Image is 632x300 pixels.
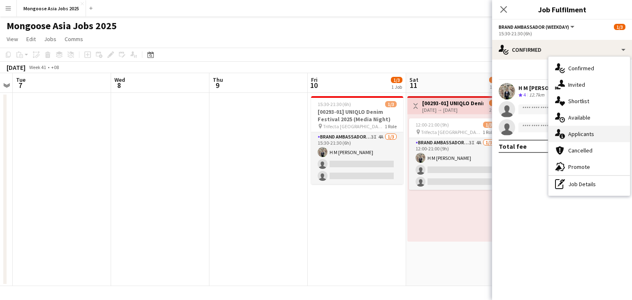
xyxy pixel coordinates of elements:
[7,35,18,43] span: View
[614,24,625,30] span: 1/3
[23,34,39,44] a: Edit
[44,35,56,43] span: Jobs
[27,64,48,70] span: Week 41
[409,138,501,190] app-card-role: Brand Ambassador (weekend)3I4A1/312:00-21:00 (9h)H M [PERSON_NAME]
[409,76,418,83] span: Sat
[311,132,403,184] app-card-role: Brand Ambassador (weekday)3I4A1/315:30-21:30 (6h)H M [PERSON_NAME]
[490,84,500,90] div: 1 Job
[422,99,483,107] h3: [00293-01] UNIQLO Denim Festival 2025
[16,76,26,83] span: Tue
[311,108,403,123] h3: [00293-01] UNIQLO Denim Festival 2025 (Media Night)
[385,123,397,129] span: 1 Role
[15,81,26,90] span: 7
[568,97,589,105] span: Shortlist
[489,106,501,113] div: 2 jobs
[527,92,546,99] div: 12.7km
[113,81,125,90] span: 8
[499,24,576,30] button: Brand Ambassador (weekday)
[408,81,418,90] span: 11
[568,114,590,121] span: Available
[489,100,501,106] span: 2/6
[483,122,495,128] span: 1/3
[311,76,318,83] span: Fri
[41,34,60,44] a: Jobs
[568,65,594,72] span: Confirmed
[7,20,117,32] h1: Mongoose Asia Jobs 2025
[51,64,59,70] div: +08
[318,101,351,107] span: 15:30-21:30 (6h)
[548,176,630,192] div: Job Details
[7,63,26,72] div: [DATE]
[492,40,632,60] div: Confirmed
[568,163,590,171] span: Promote
[26,35,36,43] span: Edit
[421,129,483,135] span: Trifecta [GEOGRAPHIC_DATA]
[385,101,397,107] span: 1/3
[310,81,318,90] span: 10
[416,122,449,128] span: 12:00-21:00 (9h)
[391,84,402,90] div: 1 Job
[211,81,223,90] span: 9
[311,96,403,184] app-job-card: 15:30-21:30 (6h)1/3[00293-01] UNIQLO Denim Festival 2025 (Media Night) Trifecta [GEOGRAPHIC_DATA]...
[61,34,86,44] a: Comms
[323,123,385,129] span: Trifecta [GEOGRAPHIC_DATA]
[568,81,585,88] span: Invited
[568,147,592,154] span: Cancelled
[17,0,86,16] button: Mongoose Asia Jobs 2025
[422,107,483,113] div: [DATE] → [DATE]
[499,142,527,150] div: Total fee
[391,77,402,83] span: 1/3
[568,130,594,138] span: Applicants
[114,76,125,83] span: Wed
[492,4,632,15] h3: Job Fulfilment
[518,84,573,92] div: H M [PERSON_NAME]
[65,35,83,43] span: Comms
[489,77,501,83] span: 1/3
[409,118,501,190] app-job-card: 12:00-21:00 (9h)1/3 Trifecta [GEOGRAPHIC_DATA]1 RoleBrand Ambassador (weekend)3I4A1/312:00-21:00 ...
[483,129,495,135] span: 1 Role
[3,34,21,44] a: View
[499,30,625,37] div: 15:30-21:30 (6h)
[523,92,526,98] span: 4
[499,24,569,30] span: Brand Ambassador (weekday)
[213,76,223,83] span: Thu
